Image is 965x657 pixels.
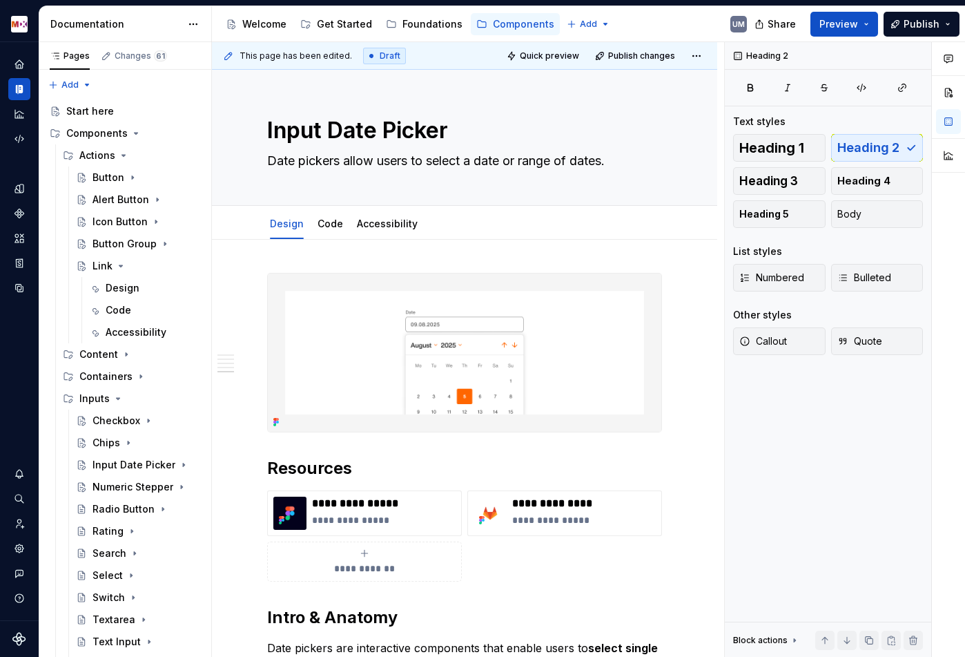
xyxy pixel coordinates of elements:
div: Radio Button [92,502,155,516]
div: Other styles [733,308,792,322]
a: Welcome [220,13,292,35]
span: Heading 3 [739,174,798,188]
a: Text Input [70,631,206,653]
button: Heading 3 [733,167,826,195]
a: Checkbox [70,410,206,432]
div: Assets [8,227,30,249]
div: Settings [8,537,30,560]
a: Components [8,202,30,225]
div: Button Group [92,237,157,251]
div: Actions [79,149,115,162]
a: Design tokens [8,178,30,200]
a: Invite team [8,513,30,535]
button: Bulleted [831,264,924,292]
a: Analytics [8,103,30,125]
div: Accessibility [351,209,423,238]
div: Inputs [57,388,206,410]
div: Actions [57,144,206,166]
span: Quote [837,334,882,348]
span: Quick preview [520,50,579,61]
textarea: Input Date Picker [264,114,659,147]
div: Numeric Stepper [92,480,173,494]
span: Add [61,79,79,91]
span: Body [837,207,861,221]
div: Content [57,343,206,365]
div: Components [493,17,554,31]
div: Link [92,259,113,273]
div: Select [92,569,123,582]
div: Accessibility [106,325,166,339]
div: Text styles [733,115,786,128]
a: Design [270,218,304,229]
img: 02a4e314-022e-40d4-bb38-17234a80806d.png [268,274,661,432]
div: Switch [92,591,125,604]
button: Numbered [733,264,826,292]
div: Inputs [79,392,110,406]
div: Foundations [402,17,462,31]
div: Code [106,303,131,317]
a: Home [8,53,30,75]
div: Design [106,281,139,295]
a: Code automation [8,128,30,150]
button: Body [831,200,924,228]
a: Get Started [295,13,378,35]
img: e41497f2-3305-4231-9db9-dd4d728291db.png [11,16,28,32]
svg: Supernova Logo [12,632,26,646]
div: Textarea [92,613,135,627]
a: Start here [44,100,206,122]
span: Publish [904,17,939,31]
button: Publish [884,12,959,37]
button: Quick preview [503,46,585,66]
span: Share [768,17,796,31]
a: Rating [70,520,206,542]
div: UM [732,19,745,30]
div: Input Date Picker [92,458,175,472]
a: Storybook stories [8,252,30,274]
a: Numeric Stepper [70,476,206,498]
span: Draft [380,50,400,61]
div: Containers [79,370,133,383]
a: Alert Button [70,189,206,211]
div: Search [92,546,126,560]
a: Code [318,218,343,229]
button: Contact support [8,562,30,584]
button: Preview [810,12,878,37]
a: Design [84,277,206,299]
div: Documentation [50,17,181,31]
button: Heading 1 [733,134,826,162]
div: Button [92,171,124,184]
button: Add [44,75,96,95]
div: Chips [92,436,120,450]
button: Add [563,15,614,34]
div: Design [264,209,309,238]
div: Block actions [733,631,800,650]
span: Publish changes [608,50,675,61]
button: Search ⌘K [8,488,30,510]
button: Heading 4 [831,167,924,195]
span: Bulleted [837,271,891,285]
div: Welcome [242,17,286,31]
div: Rating [92,524,124,538]
a: Button [70,166,206,189]
div: Start here [66,104,114,118]
h2: Resources [267,457,662,479]
div: Documentation [8,78,30,100]
button: Callout [733,327,826,355]
div: Code [312,209,349,238]
a: Textarea [70,609,206,631]
button: Notifications [8,463,30,485]
span: Heading 4 [837,174,890,188]
a: Icon Button [70,211,206,233]
a: Data sources [8,277,30,299]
